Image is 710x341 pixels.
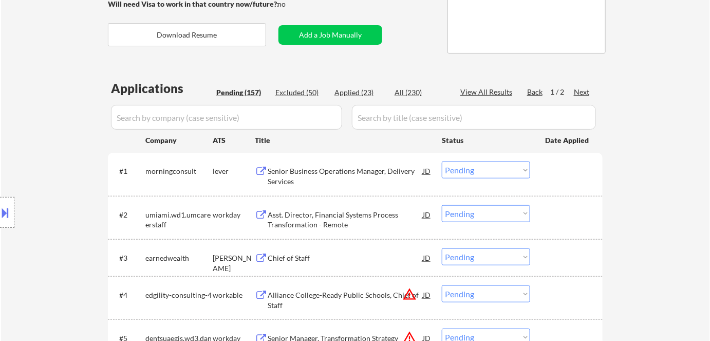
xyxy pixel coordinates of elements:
[545,135,590,146] div: Date Applied
[422,205,432,224] div: JD
[422,248,432,267] div: JD
[213,290,255,300] div: workable
[255,135,432,146] div: Title
[268,166,423,186] div: Senior Business Operations Manager, Delivery Services
[422,285,432,304] div: JD
[334,87,386,98] div: Applied (23)
[550,87,574,97] div: 1 / 2
[402,287,417,301] button: warning_amber
[213,210,255,220] div: workday
[460,87,515,97] div: View All Results
[213,135,255,146] div: ATS
[108,23,266,46] button: Download Resume
[111,105,342,130] input: Search by company (case sensitive)
[268,253,423,263] div: Chief of Staff
[268,210,423,230] div: Asst. Director, Financial Systems Process Transformation - Remote
[213,166,255,176] div: lever
[216,87,268,98] div: Pending (157)
[352,105,596,130] input: Search by title (case sensitive)
[422,161,432,180] div: JD
[275,87,327,98] div: Excluded (50)
[213,253,255,273] div: [PERSON_NAME]
[395,87,446,98] div: All (230)
[527,87,544,97] div: Back
[278,25,382,45] button: Add a Job Manually
[574,87,590,97] div: Next
[442,131,530,149] div: Status
[268,290,423,310] div: Alliance College-Ready Public Schools, Chief of Staff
